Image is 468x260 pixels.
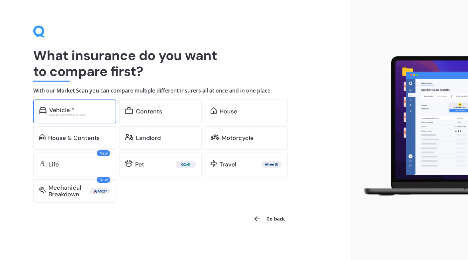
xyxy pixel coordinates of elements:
button: Go back [249,211,289,227]
img: landlord.470ea2398dcb263567d0.svg [125,134,133,140]
span: New [97,150,110,156]
img: laptop.webp [356,53,468,199]
div: Pet [135,161,144,168]
img: Cove.webp [177,161,195,168]
img: home.91c183c226a05b4dc763.svg [211,107,217,114]
div: House [220,108,237,115]
img: Allianz.webp [263,161,280,168]
div: Excludes commercial vehicles [49,113,110,116]
div: House & Contents [48,135,100,141]
div: Landlord [136,135,161,141]
img: mbi.6615ef239df2212c2848.svg [39,187,46,193]
div: Motorcycle [222,135,253,141]
img: home-and-contents.b802091223b8502ef2dd.svg [39,134,46,140]
span: New [97,177,110,183]
img: content.01f40a52572271636b6f.svg [125,107,133,114]
div: Life [48,161,59,168]
img: car.f15378c7a67c060ca3f3.svg [39,107,47,114]
img: pet.71f96884985775575a0d.svg [125,160,133,167]
img: Autosure.webp [91,188,109,194]
img: life.f720d6a2d7cdcd3ad642.svg [39,160,46,167]
div: Mechanical Breakdown [48,184,90,198]
h4: With our Market Scan you can compare multiple different insurers all at once and in one place. [33,87,318,94]
img: travel.bdda8d6aa9c3f12c5fe2.svg [211,160,217,167]
div: Travel [220,161,236,168]
div: Contents [136,108,162,115]
img: motorbike.c49f395e5a6966510904.svg [211,134,219,140]
a: Pet [119,153,202,176]
div: Vehicle * [49,107,74,113]
h1: What insurance do you want to compare first? [33,47,318,79]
